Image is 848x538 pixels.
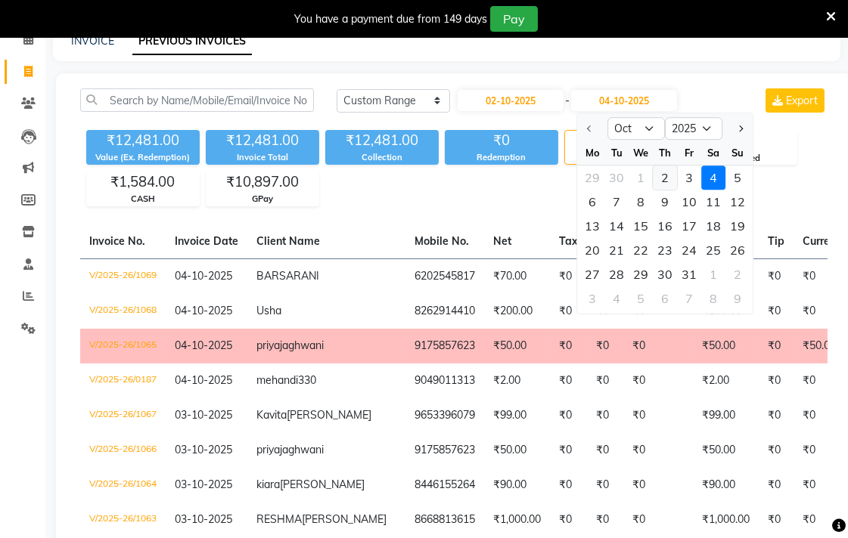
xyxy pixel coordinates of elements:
[565,131,677,152] div: 23
[484,258,550,294] td: ₹70.00
[702,214,726,238] div: 18
[581,214,605,238] div: Monday, October 13, 2025
[550,329,587,363] td: ₹0
[678,262,702,286] div: Friday, October 31, 2025
[734,116,747,141] button: Next month
[80,88,314,112] input: Search by Name/Mobile/Email/Invoice No
[605,262,629,286] div: Tuesday, October 28, 2025
[207,172,318,193] div: ₹10,897.00
[565,93,570,109] span: -
[605,214,629,238] div: Tuesday, October 14, 2025
[629,190,654,214] div: 8
[405,468,484,502] td: 8446155264
[629,214,654,238] div: Wednesday, October 15, 2025
[256,512,302,526] span: RESHMA
[702,238,726,262] div: Saturday, October 25, 2025
[175,478,232,491] span: 03-10-2025
[87,172,199,193] div: ₹1,584.00
[759,468,794,502] td: ₹0
[726,165,750,190] div: 5
[302,512,387,526] span: [PERSON_NAME]
[445,151,558,164] div: Redemption
[175,269,232,283] span: 04-10-2025
[678,190,702,214] div: Friday, October 10, 2025
[280,339,324,352] span: jaghwani
[654,238,678,262] div: 23
[206,151,319,164] div: Invoice Total
[571,90,677,111] input: End Date
[702,165,726,190] div: Saturday, October 4, 2025
[629,141,654,165] div: We
[550,468,587,502] td: ₹0
[623,433,693,468] td: ₹0
[71,34,114,48] a: INVOICE
[702,286,726,311] div: Saturday, November 8, 2025
[280,478,365,491] span: [PERSON_NAME]
[605,141,629,165] div: Tu
[629,190,654,214] div: Wednesday, October 8, 2025
[726,214,750,238] div: Sunday, October 19, 2025
[405,433,484,468] td: 9175857623
[623,363,693,398] td: ₹0
[256,339,280,352] span: priya
[550,363,587,398] td: ₹0
[759,363,794,398] td: ₹0
[175,304,232,317] span: 04-10-2025
[693,502,759,537] td: ₹1,000.00
[256,234,320,248] span: Client Name
[484,398,550,433] td: ₹99.00
[86,130,200,151] div: ₹12,481.00
[405,294,484,329] td: 8262914410
[294,269,319,283] span: RANI
[80,502,166,537] td: V/2025-26/1063
[629,286,654,311] div: 5
[565,152,677,165] div: Bills
[587,502,623,537] td: ₹0
[206,130,319,151] div: ₹12,481.00
[484,329,550,363] td: ₹50.00
[702,262,726,286] div: Saturday, November 1, 2025
[493,234,511,248] span: Net
[726,286,750,311] div: Sunday, November 9, 2025
[702,141,726,165] div: Sa
[623,398,693,433] td: ₹0
[405,258,484,294] td: 6202545817
[623,502,693,537] td: ₹0
[86,151,200,164] div: Value (Ex. Redemption)
[726,165,750,190] div: Sunday, October 5, 2025
[678,165,702,190] div: Friday, October 3, 2025
[666,117,723,140] select: Select year
[766,88,825,113] button: Export
[654,262,678,286] div: Thursday, October 30, 2025
[759,433,794,468] td: ₹0
[550,502,587,537] td: ₹0
[702,190,726,214] div: Saturday, October 11, 2025
[132,28,252,55] a: PREVIOUS INVOICES
[702,165,726,190] div: 4
[298,373,316,387] span: 330
[458,90,564,111] input: Start Date
[175,234,238,248] span: Invoice Date
[80,258,166,294] td: V/2025-26/1069
[678,286,702,311] div: Friday, November 7, 2025
[678,238,702,262] div: Friday, October 24, 2025
[484,502,550,537] td: ₹1,000.00
[629,214,654,238] div: 15
[605,286,629,311] div: 4
[726,190,750,214] div: 12
[587,398,623,433] td: ₹0
[678,238,702,262] div: 24
[80,468,166,502] td: V/2025-26/1064
[693,363,759,398] td: ₹2.00
[256,304,281,317] span: Usha
[325,151,439,164] div: Collection
[415,234,469,248] span: Mobile No.
[623,329,693,363] td: ₹0
[80,398,166,433] td: V/2025-26/1067
[759,258,794,294] td: ₹0
[693,433,759,468] td: ₹50.00
[678,141,702,165] div: Fr
[693,398,759,433] td: ₹99.00
[405,329,484,363] td: 9175857623
[559,234,578,248] span: Tax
